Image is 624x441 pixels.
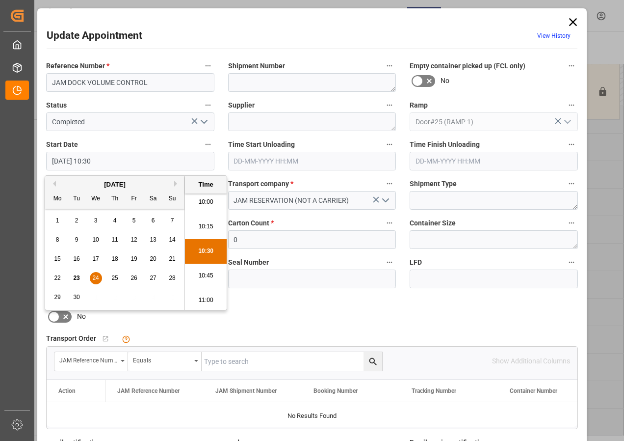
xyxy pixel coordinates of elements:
[152,217,155,224] span: 6
[73,294,79,301] span: 30
[109,234,121,246] div: Choose Thursday, September 11th, 2025
[202,99,214,111] button: Status
[166,272,179,284] div: Choose Sunday, September 28th, 2025
[111,275,118,281] span: 25
[185,239,227,264] li: 10:30
[52,215,64,227] div: Choose Monday, September 1st, 2025
[383,217,396,229] button: Carton Count *
[565,256,578,269] button: LFD
[75,217,78,224] span: 2
[71,291,83,303] div: Choose Tuesday, September 30th, 2025
[54,352,128,371] button: open menu
[109,193,121,205] div: Th
[383,59,396,72] button: Shipment Number
[52,193,64,205] div: Mo
[565,99,578,111] button: Ramp
[410,139,480,150] span: Time Finish Unloading
[228,100,255,110] span: Supplier
[109,272,121,284] div: Choose Thursday, September 25th, 2025
[410,218,456,228] span: Container Size
[410,152,578,170] input: DD-MM-YYYY HH:MM
[565,177,578,190] button: Shipment Type
[441,76,449,86] span: No
[52,234,64,246] div: Choose Monday, September 8th, 2025
[150,255,156,262] span: 20
[47,28,142,44] h2: Update Appointment
[90,234,102,246] div: Choose Wednesday, September 10th, 2025
[187,180,224,190] div: Time
[169,236,175,243] span: 14
[410,61,525,71] span: Empty container picked up (FCL only)
[166,253,179,265] div: Choose Sunday, September 21st, 2025
[228,218,274,228] span: Carton Count
[71,253,83,265] div: Choose Tuesday, September 16th, 2025
[228,152,396,170] input: DD-MM-YYYY HH:MM
[92,236,99,243] span: 10
[166,215,179,227] div: Choose Sunday, September 7th, 2025
[166,234,179,246] div: Choose Sunday, September 14th, 2025
[128,272,140,284] div: Choose Friday, September 26th, 2025
[147,253,159,265] div: Choose Saturday, September 20th, 2025
[169,255,175,262] span: 21
[228,139,295,150] span: Time Start Unloading
[150,236,156,243] span: 13
[174,181,180,187] button: Next Month
[202,59,214,72] button: Reference Number *
[90,193,102,205] div: We
[71,193,83,205] div: Tu
[565,59,578,72] button: Empty container picked up (FCL only)
[128,352,202,371] button: open menu
[510,387,557,394] span: Container Number
[410,179,457,189] span: Shipment Type
[52,291,64,303] div: Choose Monday, September 29th, 2025
[46,100,67,110] span: Status
[128,215,140,227] div: Choose Friday, September 5th, 2025
[111,236,118,243] span: 11
[364,352,382,371] button: search button
[228,179,293,189] span: Transport company
[185,288,227,313] li: 11:00
[128,253,140,265] div: Choose Friday, September 19th, 2025
[565,217,578,229] button: Container Size
[169,275,175,281] span: 28
[46,112,214,131] input: Type to search/select
[147,272,159,284] div: Choose Saturday, September 27th, 2025
[94,217,98,224] span: 3
[130,255,137,262] span: 19
[73,255,79,262] span: 16
[202,352,382,371] input: Type to search
[128,193,140,205] div: Fr
[228,61,285,71] span: Shipment Number
[537,32,571,39] a: View History
[313,387,358,394] span: Booking Number
[48,211,182,307] div: month 2025-09
[111,255,118,262] span: 18
[113,217,117,224] span: 4
[133,354,191,365] div: Equals
[378,193,392,208] button: open menu
[54,275,60,281] span: 22
[410,112,578,131] input: Type to search/select
[92,255,99,262] span: 17
[54,294,60,301] span: 29
[150,275,156,281] span: 27
[75,236,78,243] span: 9
[228,257,269,268] span: Seal Number
[202,138,214,151] button: Start Date
[59,354,117,365] div: JAM Reference Number
[383,256,396,269] button: Seal Number
[128,234,140,246] div: Choose Friday, September 12th, 2025
[147,215,159,227] div: Choose Saturday, September 6th, 2025
[196,114,210,130] button: open menu
[46,61,109,71] span: Reference Number
[185,215,227,239] li: 10:15
[56,236,59,243] span: 8
[383,177,396,190] button: Transport company *
[166,193,179,205] div: Su
[147,193,159,205] div: Sa
[46,333,96,344] span: Transport Order
[54,255,60,262] span: 15
[71,215,83,227] div: Choose Tuesday, September 2nd, 2025
[559,114,574,130] button: open menu
[90,272,102,284] div: Choose Wednesday, September 24th, 2025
